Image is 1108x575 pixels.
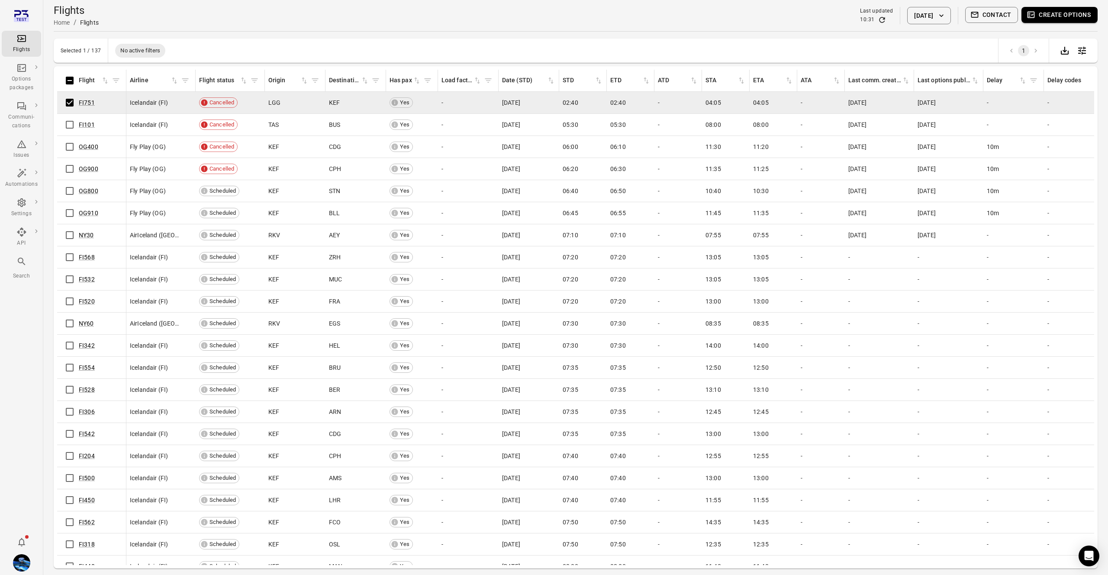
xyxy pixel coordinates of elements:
[199,76,248,85] span: Flight status
[563,76,603,85] span: STD
[79,475,95,481] a: FI500
[753,120,769,129] span: 08:00
[110,74,122,87] button: Filter by flight
[206,98,237,107] span: Cancelled
[441,297,495,306] div: -
[268,165,279,173] span: KEF
[705,231,721,239] span: 07:55
[130,142,166,151] span: Fly Play (OG)
[1027,74,1040,87] button: Filter by delay
[801,253,841,262] div: -
[658,165,699,173] div: -
[79,452,95,459] a: FI204
[329,76,369,85] div: Sort by destination in ascending order
[502,142,520,151] span: [DATE]
[705,253,721,262] span: 13:05
[848,76,910,85] div: Sort by last communication created in ascending order
[1047,275,1101,284] div: -
[268,120,279,129] span: TAS
[705,76,746,85] span: STA
[397,253,412,262] span: Yes
[369,74,382,87] button: Filter by destination
[5,210,38,218] div: Settings
[79,541,95,548] a: FI318
[502,275,520,284] span: [DATE]
[848,120,866,129] span: [DATE]
[130,319,180,328] span: AirIceland ([GEOGRAPHIC_DATA])
[441,76,473,85] div: Load factor
[705,275,721,284] span: 13:05
[848,297,911,306] div: -
[563,98,578,107] span: 02:40
[1047,120,1101,129] div: -
[658,76,698,85] div: Sort by ATD in ascending order
[658,253,699,262] div: -
[563,231,578,239] span: 07:10
[268,253,279,262] span: KEF
[441,98,495,107] div: -
[563,187,578,195] span: 06:40
[79,298,95,305] a: FI520
[79,210,98,216] a: OG910
[610,187,626,195] span: 06:50
[563,165,578,173] span: 06:20
[2,31,41,57] a: Flights
[115,46,165,55] span: No active filters
[130,98,168,107] span: Icelandair (FI)
[10,551,34,575] button: Daníel Benediktsson
[563,76,594,85] div: STD
[397,209,412,217] span: Yes
[79,76,110,85] span: Flight
[248,74,261,87] button: Filter by flight status
[54,19,70,26] a: Home
[563,120,578,129] span: 05:30
[705,142,721,151] span: 11:30
[79,364,95,371] a: FI554
[918,209,936,217] span: [DATE]
[2,224,41,250] a: API
[79,99,95,106] a: FI751
[753,142,769,151] span: 11:20
[1047,297,1101,306] div: -
[79,563,95,570] a: FI440
[658,98,699,107] div: -
[268,209,279,217] span: KEF
[5,113,38,130] div: Communi-cations
[206,142,237,151] span: Cancelled
[5,75,38,92] div: Options packages
[918,231,936,239] span: [DATE]
[987,253,1040,262] div: -
[268,76,309,85] span: Origin
[801,275,841,284] div: -
[79,386,95,393] a: FI528
[397,165,412,173] span: Yes
[179,74,192,87] span: Filter by airline
[563,209,578,217] span: 06:45
[563,142,578,151] span: 06:00
[658,142,699,151] div: -
[130,76,170,85] div: Airline
[79,519,95,526] a: FI562
[987,187,999,195] span: 10m
[329,209,340,217] span: BLL
[848,275,911,284] div: -
[268,142,279,151] span: KEF
[918,98,936,107] span: [DATE]
[801,76,832,85] div: ATA
[658,209,699,217] div: -
[753,275,769,284] span: 13:05
[753,165,769,173] span: 11:25
[199,76,248,85] div: Sort by flight status in ascending order
[987,142,999,151] span: 10m
[918,297,980,306] div: -
[563,253,578,262] span: 07:20
[1018,45,1029,56] button: page 1
[329,76,361,85] div: Destination
[1047,98,1101,107] div: -
[848,76,902,85] div: Last comm. created
[1047,187,1101,195] div: -
[502,76,547,85] div: Date (STD)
